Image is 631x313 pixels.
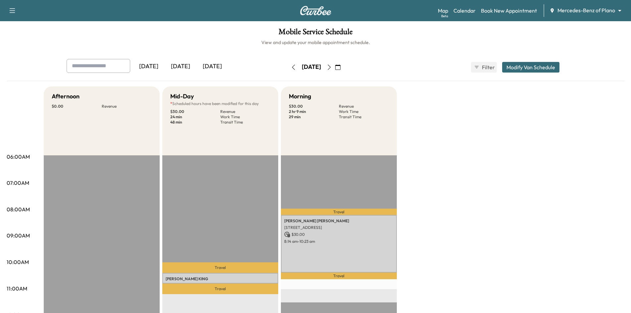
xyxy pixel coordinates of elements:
p: 24 min [170,114,220,120]
p: $ 30.00 [170,109,220,114]
img: Curbee Logo [300,6,332,15]
h5: Mid-Day [170,92,194,101]
div: [DATE] [133,59,165,74]
p: Travel [162,284,278,294]
button: Filter [471,62,497,73]
p: Work Time [220,114,270,120]
p: Revenue [220,109,270,114]
p: 8:14 am - 10:23 am [284,239,394,244]
p: 11:00AM [7,285,27,292]
p: 10:00AM [7,258,29,266]
p: 06:00AM [7,153,30,161]
p: Scheduled hours have been modified for this day [170,101,270,106]
div: [DATE] [165,59,196,74]
p: Revenue [102,104,152,109]
p: 07:00AM [7,179,29,187]
a: Calendar [453,7,476,15]
span: Filter [482,63,494,71]
h6: View and update your mobile appointment schedule. [7,39,624,46]
p: [PERSON_NAME] [PERSON_NAME] [284,218,394,224]
p: Work Time [339,109,389,114]
p: $ 30.00 [284,232,394,237]
p: [PERSON_NAME] KING [166,276,275,282]
span: Mercedes-Benz of Plano [557,7,615,14]
div: [DATE] [302,63,321,71]
p: 29 min [289,114,339,120]
p: Travel [281,209,397,215]
p: Transit Time [220,120,270,125]
p: $ 0.00 [52,104,102,109]
p: Travel [281,273,397,279]
p: [STREET_ADDRESS] [284,225,394,230]
div: Beta [441,14,448,19]
p: 09:00AM [7,232,30,239]
p: 08:00AM [7,205,30,213]
p: 48 min [170,120,220,125]
p: Transit Time [339,114,389,120]
h5: Afternoon [52,92,79,101]
p: Travel [162,262,278,273]
div: [DATE] [196,59,228,74]
p: [STREET_ADDRESS] [166,283,275,288]
p: $ 30.00 [289,104,339,109]
a: Book New Appointment [481,7,537,15]
p: Revenue [339,104,389,109]
a: MapBeta [438,7,448,15]
p: 2 hr 9 min [289,109,339,114]
button: Modify Van Schedule [502,62,559,73]
h1: Mobile Service Schedule [7,28,624,39]
h5: Morning [289,92,311,101]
